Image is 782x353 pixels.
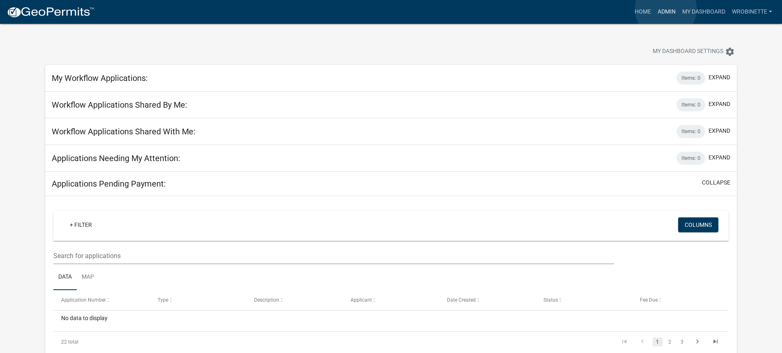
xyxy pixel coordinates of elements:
a: + Filter [63,217,99,232]
button: Columns [678,217,718,232]
a: 1 [653,337,663,346]
li: page 1 [651,335,664,349]
div: 22 total [53,332,187,352]
button: expand [709,127,730,135]
li: page 3 [676,335,688,349]
h5: Workflow Applications Shared With Me: [52,127,195,136]
button: expand [709,73,730,82]
input: Search for applications [53,247,614,264]
datatable-header-cell: Type [150,290,246,310]
span: Type [158,297,168,303]
h5: My Workflow Applications: [52,73,148,83]
span: Description [254,297,279,303]
button: My Dashboard Settingssettings [646,44,741,60]
a: Admin [654,4,679,20]
h5: Workflow Applications Shared By Me: [52,100,187,110]
span: Date Created [447,297,476,303]
h5: Applications Needing My Attention: [52,153,180,163]
a: 2 [665,337,675,346]
a: wrobinette [729,4,775,20]
div: Items: 0 [677,72,705,85]
a: Data [53,264,77,291]
div: No data to display [53,311,729,331]
datatable-header-cell: Description [246,290,343,310]
a: Home [631,4,654,20]
h5: Applications Pending Payment: [52,179,166,189]
a: go to last page [708,337,723,346]
span: Application Number [61,297,106,303]
button: expand [709,153,730,162]
a: go to previous page [635,337,650,346]
a: 3 [677,337,687,346]
div: Items: 0 [677,152,705,165]
datatable-header-cell: Applicant [343,290,439,310]
button: expand [709,100,730,108]
div: Items: 0 [677,98,705,111]
span: Applicant [351,297,372,303]
datatable-header-cell: Status [535,290,632,310]
a: Map [77,264,99,291]
span: Status [544,297,558,303]
span: Fee Due [640,297,658,303]
li: page 2 [664,335,676,349]
button: collapse [702,178,730,187]
span: My Dashboard Settings [653,47,723,57]
a: My Dashboard [679,4,729,20]
datatable-header-cell: Fee Due [632,290,728,310]
a: go to first page [617,337,632,346]
a: go to next page [690,337,705,346]
datatable-header-cell: Application Number [53,290,150,310]
div: Items: 0 [677,125,705,138]
i: settings [725,47,735,57]
datatable-header-cell: Date Created [439,290,536,310]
